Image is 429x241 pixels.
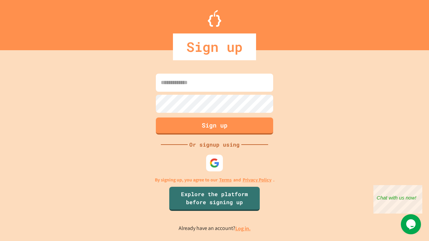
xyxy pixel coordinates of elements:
[243,176,271,183] a: Privacy Policy
[156,117,273,135] button: Sign up
[235,225,251,232] a: Log in.
[219,176,232,183] a: Terms
[373,185,422,214] iframe: chat widget
[173,33,256,60] div: Sign up
[188,141,241,149] div: Or signup using
[155,176,274,183] p: By signing up, you agree to our and .
[169,187,260,211] a: Explore the platform before signing up
[209,158,220,168] img: google-icon.svg
[401,214,422,234] iframe: chat widget
[208,10,221,27] img: Logo.svg
[179,224,251,233] p: Already have an account?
